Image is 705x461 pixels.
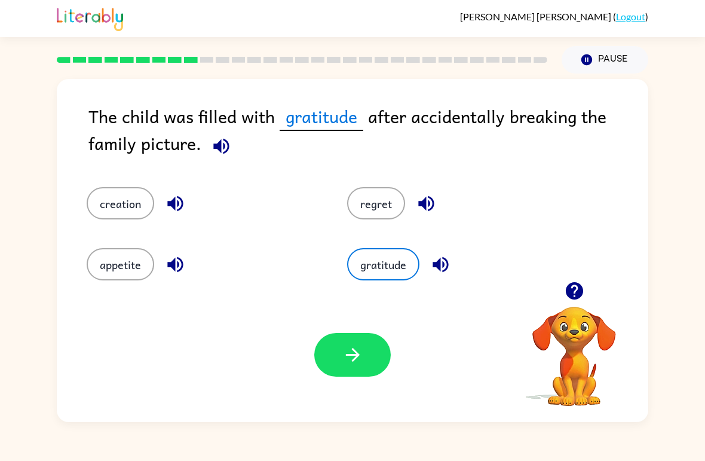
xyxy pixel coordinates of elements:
[57,5,123,31] img: Literably
[88,103,648,163] div: The child was filled with after accidentally breaking the family picture.
[347,248,419,280] button: gratitude
[562,46,648,74] button: Pause
[347,187,405,219] button: regret
[616,11,645,22] a: Logout
[460,11,613,22] span: [PERSON_NAME] [PERSON_NAME]
[87,248,154,280] button: appetite
[514,288,634,408] video: Your browser must support playing .mp4 files to use Literably. Please try using another browser.
[87,187,154,219] button: creation
[280,103,363,131] span: gratitude
[460,11,648,22] div: ( )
